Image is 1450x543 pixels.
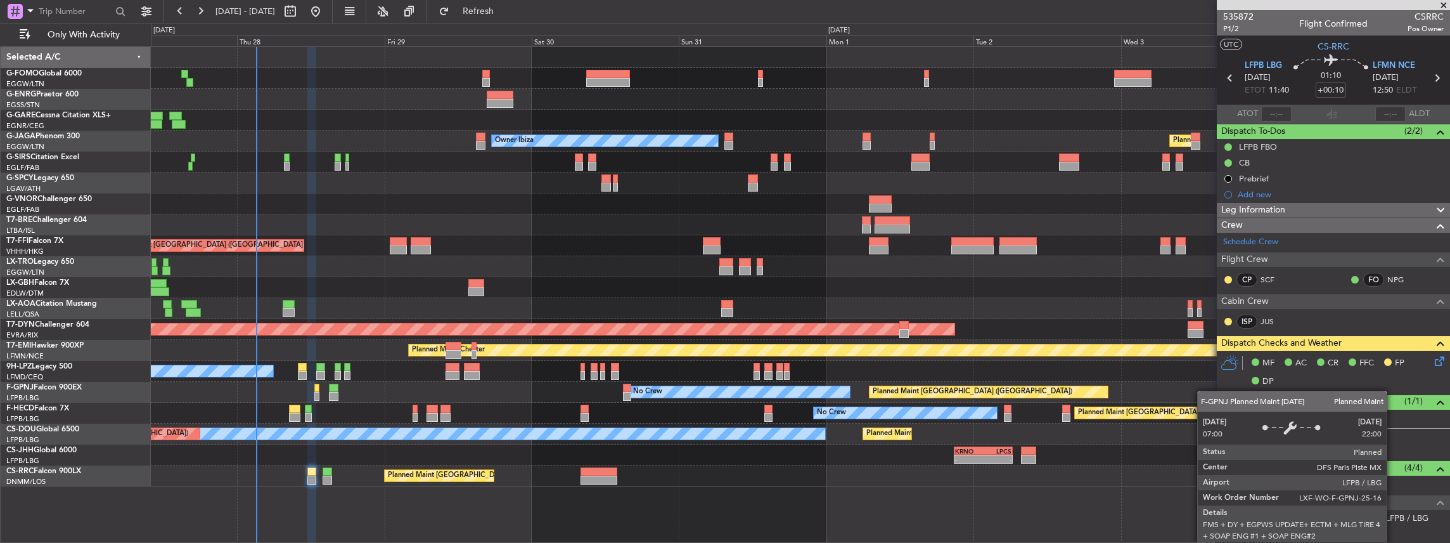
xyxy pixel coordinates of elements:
a: EGGW/LTN [6,79,44,89]
a: LFPB/LBG [6,435,39,445]
div: [DATE] [828,25,850,36]
div: Planned Maint Chester [412,341,485,360]
a: G-SIRSCitation Excel [6,154,79,161]
a: LX-GBHFalcon 7X [6,279,69,287]
span: ATOT [1237,108,1258,121]
div: Planned Maint [GEOGRAPHIC_DATA] ([GEOGRAPHIC_DATA]) [873,383,1072,402]
span: ALDT [1409,108,1430,121]
span: 01:10 [1321,70,1341,82]
div: Owner Ibiza [495,131,534,150]
a: NPG [1387,274,1416,285]
button: UTC [1220,39,1242,50]
div: - [983,455,1011,463]
a: LX-TROLegacy 650 [6,258,74,266]
div: No Crew [633,383,662,402]
a: LFPB/LBG [6,456,39,466]
a: SCF [1261,274,1289,285]
span: 12:50 [1373,84,1393,97]
a: LTBA/ISL [6,226,35,235]
span: CS-RRC [6,468,34,475]
div: Wed 27 [90,35,237,46]
button: Only With Activity [14,25,138,45]
span: G-FOMO [6,70,39,77]
span: Pos Owner [1408,23,1444,34]
span: (1/1) [1404,395,1423,408]
a: LELL/QSA [6,310,39,319]
span: G-SPCY [6,174,34,182]
div: Flight Confirmed [1299,17,1368,30]
span: ELDT [1396,84,1416,97]
span: Crew [1221,218,1243,233]
a: F-GPNJFalcon 900EX [6,384,82,391]
div: CP [1236,273,1257,287]
span: G-GARE [6,112,35,119]
a: G-VNORChallenger 650 [6,195,92,203]
div: Add new [1238,189,1444,200]
div: KRNO [955,447,984,455]
span: G-ENRG [6,91,36,98]
div: - [955,455,984,463]
span: T7-FFI [6,237,29,245]
input: Trip Number [39,2,112,21]
div: ISP [1236,315,1257,329]
span: Dispatch [1221,495,1256,510]
a: EGSS/STN [6,100,40,110]
span: G-VNOR [6,195,37,203]
div: Tue 2 [973,35,1120,46]
a: LFMD/CEQ [6,372,43,382]
div: Prebrief [1239,173,1269,184]
button: Refresh [433,1,509,22]
span: LX-GBH [6,279,34,287]
span: Dispatch Checks and Weather [1221,336,1342,351]
span: Flight Crew [1221,252,1268,267]
a: EGGW/LTN [6,142,44,152]
a: G-SPCYLegacy 650 [6,174,74,182]
div: LFMN ARR SLOT 1305z [1239,431,1327,442]
span: DP [1262,376,1274,388]
span: 535872 [1223,10,1254,23]
a: CS-RRCFalcon 900LX [6,468,81,475]
a: EDLW/DTM [6,289,44,298]
a: EGNR/CEG [6,121,44,131]
span: CS-RRC [1318,40,1349,53]
span: P1/2 [1223,23,1254,34]
a: G-FOMOGlobal 6000 [6,70,82,77]
a: LFPB/LBG [6,414,39,424]
span: G-JAGA [6,133,35,140]
span: T7-BRE [6,216,32,224]
a: T7-EMIHawker 900XP [6,342,84,350]
span: LX-TRO [6,258,34,266]
a: G-GARECessna Citation XLS+ [6,112,111,119]
a: G-ENRGPraetor 600 [6,91,79,98]
span: 9H-LPZ [6,363,32,370]
span: Only With Activity [33,30,134,39]
a: EGLF/FAB [6,163,39,173]
a: EGGW/LTN [6,268,44,277]
div: Planned Maint [GEOGRAPHIC_DATA] ([GEOGRAPHIC_DATA]) [866,424,1066,443]
div: CB [1239,157,1250,168]
span: [DATE] [1373,72,1399,84]
span: Leg Information [1221,203,1285,218]
a: T7-DYNChallenger 604 [6,321,89,329]
span: Permits [1221,395,1251,410]
span: AC [1295,357,1307,370]
div: FO [1363,273,1384,287]
span: ETOT [1245,84,1266,97]
a: EVRA/RIX [6,330,38,340]
span: T7-DYN [6,321,35,329]
span: (2/2) [1404,124,1423,138]
a: LFPB / LBG - Fuel - ExecuJet FBO Fuel LFPB / LBG [1239,513,1428,523]
a: CS-DOUGlobal 6500 [6,426,79,433]
span: MF [1262,357,1274,370]
div: Planned Maint [GEOGRAPHIC_DATA] ([GEOGRAPHIC_DATA] Intl) [105,236,317,255]
a: VHHH/HKG [6,247,44,256]
a: LFMN / NCE - Fuel [1239,528,1310,539]
a: LFPB/LBG [6,393,39,403]
div: Planned Maint [GEOGRAPHIC_DATA] ([GEOGRAPHIC_DATA]) [1173,131,1373,150]
div: Add new [1238,447,1444,458]
a: 9H-LPZLegacy 500 [6,363,72,370]
a: LX-AOACitation Mustang [6,300,97,308]
span: LFPB LBG [1245,60,1282,72]
span: Refresh [452,7,505,16]
a: LGAV/ATH [6,184,41,193]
